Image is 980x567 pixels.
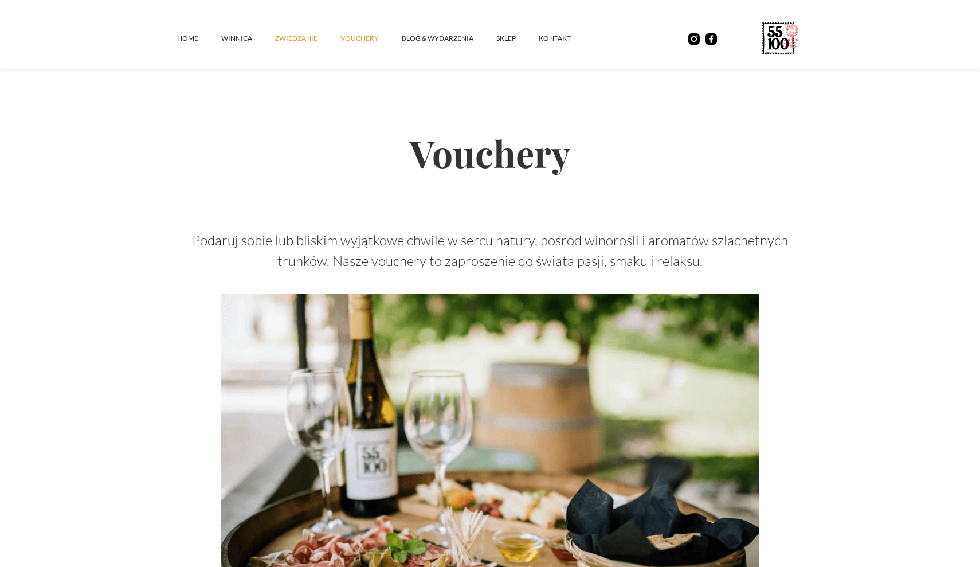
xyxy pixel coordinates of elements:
[177,230,803,271] p: Podaruj sobie lub bliskim wyjątkowe chwile w sercu natury, pośród winorośli i aromatów szlachetny...
[402,21,496,56] a: Blog & Wydarzenia
[221,21,275,56] a: winnica
[275,21,340,56] a: ZWIEDZANIE
[539,21,594,56] a: kontakt
[340,21,402,56] a: vouchery
[177,21,221,56] a: Home
[177,94,803,212] h2: Vouchery
[496,21,539,56] a: SKLEP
